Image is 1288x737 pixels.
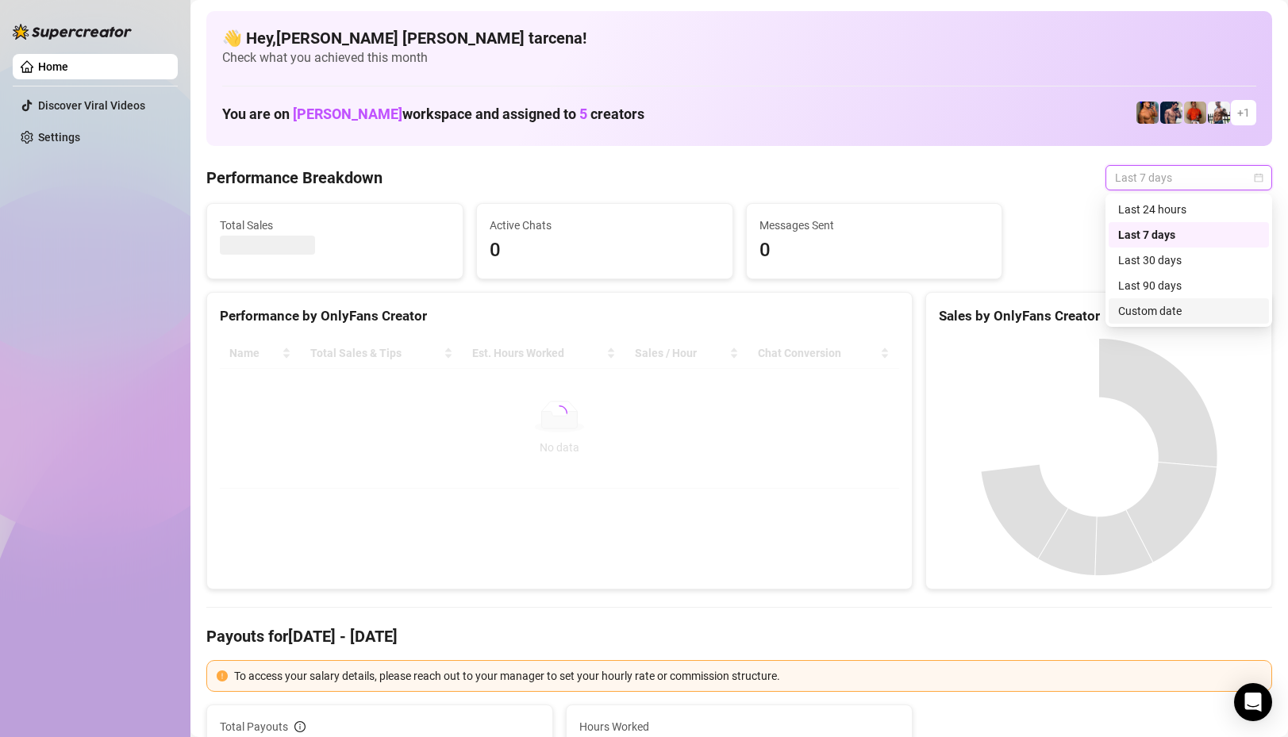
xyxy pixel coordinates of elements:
span: 0 [490,236,720,266]
div: Sales by OnlyFans Creator [939,305,1259,327]
span: Messages Sent [759,217,990,234]
div: Last 90 days [1118,277,1259,294]
div: Last 30 days [1118,251,1259,269]
div: Last 24 hours [1118,201,1259,218]
span: Last 7 days [1115,166,1263,190]
h4: Payouts for [DATE] - [DATE] [206,625,1272,647]
div: Last 90 days [1109,273,1269,298]
a: Home [38,60,68,73]
div: Custom date [1118,302,1259,320]
img: JG [1136,102,1159,124]
span: Active Chats [490,217,720,234]
div: Open Intercom Messenger [1234,683,1272,721]
span: + 1 [1237,104,1250,121]
span: info-circle [294,721,306,732]
span: exclamation-circle [217,670,228,681]
h4: 👋 Hey, [PERSON_NAME] [PERSON_NAME] tarcena ! [222,27,1256,49]
span: Total Sales [220,217,450,234]
div: Custom date [1109,298,1269,324]
span: Total Payouts [220,718,288,735]
span: calendar [1254,173,1263,182]
div: Last 24 hours [1109,197,1269,222]
div: Performance by OnlyFans Creator [220,305,899,327]
img: Axel [1160,102,1182,124]
img: Justin [1184,102,1206,124]
div: To access your salary details, please reach out to your manager to set your hourly rate or commis... [234,667,1262,685]
span: Check what you achieved this month [222,49,1256,67]
span: [PERSON_NAME] [293,106,402,122]
div: Last 30 days [1109,248,1269,273]
h1: You are on workspace and assigned to creators [222,106,644,123]
h4: Performance Breakdown [206,167,383,189]
img: JUSTIN [1208,102,1230,124]
span: 5 [579,106,587,122]
a: Discover Viral Videos [38,99,145,112]
span: Hours Worked [579,718,899,735]
div: Last 7 days [1118,226,1259,244]
span: loading [551,405,568,422]
span: 0 [759,236,990,266]
div: Last 7 days [1109,222,1269,248]
img: logo-BBDzfeDw.svg [13,24,132,40]
a: Settings [38,131,80,144]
